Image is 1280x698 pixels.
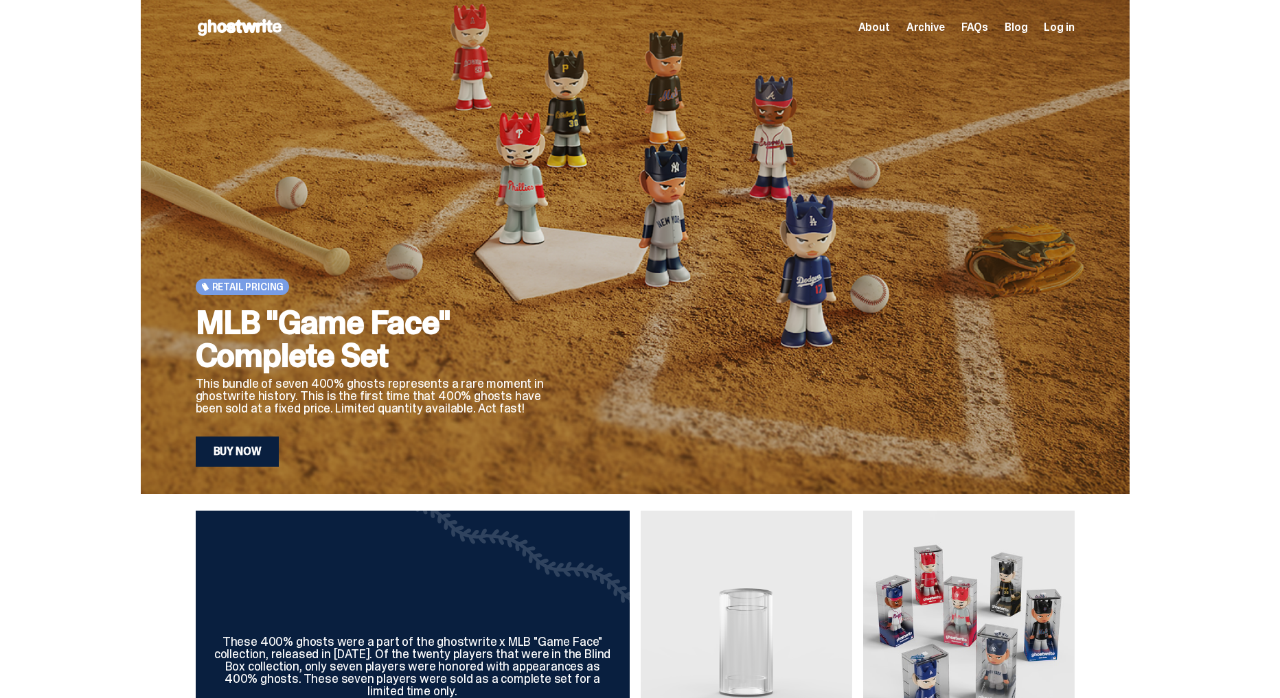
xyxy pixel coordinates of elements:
[906,22,945,33] a: Archive
[1044,22,1074,33] a: Log in
[212,281,284,292] span: Retail Pricing
[858,22,890,33] a: About
[196,306,553,372] h2: MLB "Game Face" Complete Set
[196,377,553,415] p: This bundle of seven 400% ghosts represents a rare moment in ghostwrite history. This is the firs...
[1005,22,1027,33] a: Blog
[212,636,613,697] div: These 400% ghosts were a part of the ghostwrite x MLB "Game Face" collection, released in [DATE]....
[196,437,279,467] a: Buy Now
[961,22,988,33] a: FAQs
